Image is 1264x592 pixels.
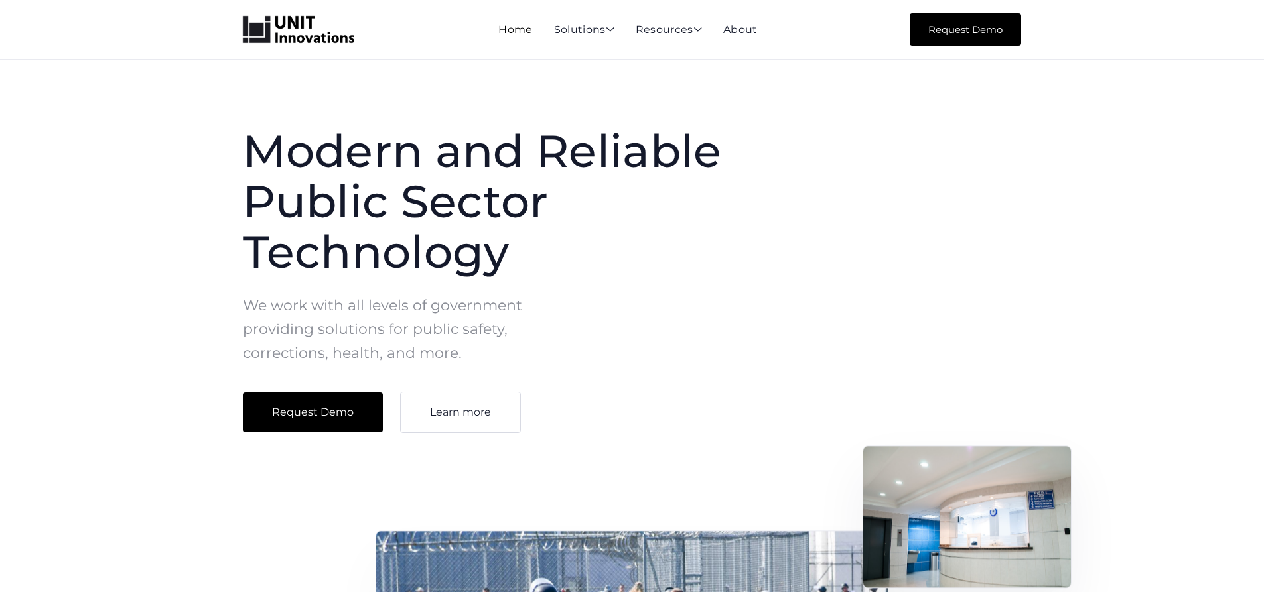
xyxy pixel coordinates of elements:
[400,392,521,433] a: Learn more
[606,24,614,34] span: 
[636,25,702,36] div: Resources
[243,16,354,44] a: home
[1038,449,1264,592] iframe: Chat Widget
[243,126,786,277] h1: Modern and Reliable Public Sector Technology
[498,23,532,36] a: Home
[693,24,702,34] span: 
[723,23,758,36] a: About
[554,25,614,36] div: Solutions
[636,25,702,36] div: Resources
[243,392,383,432] a: Request Demo
[243,294,549,365] p: We work with all levels of government providing solutions for public safety, corrections, health,...
[910,13,1021,46] a: Request Demo
[554,25,614,36] div: Solutions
